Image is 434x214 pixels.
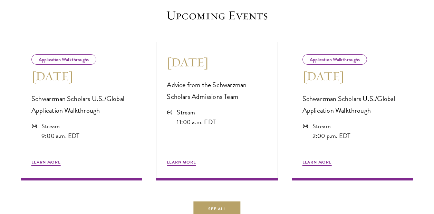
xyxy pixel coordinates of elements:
div: Stream [41,121,79,131]
div: Application Walkthroughs [302,54,367,65]
div: Stream [177,108,216,117]
div: 11:00 a.m. EDT [177,117,216,127]
div: 9:00 a.m. EDT [41,131,79,141]
p: Schwarzman Scholars U.S./Global Application Walkthrough [31,93,132,116]
h3: [DATE] [167,54,267,70]
h3: [DATE] [302,68,403,84]
a: Application Walkthroughs [DATE] Schwarzman Scholars U.S./Global Application Walkthrough Stream 2:... [292,42,413,180]
span: Learn More [302,159,332,167]
a: [DATE] Advice from the Schwarzman Scholars Admissions Team Stream 11:00 a.m. EDT Learn More [156,42,278,180]
h2: Upcoming Events [110,8,324,23]
div: Stream [312,121,350,131]
div: 2:00 p.m. EDT [312,131,350,141]
a: Application Walkthroughs [DATE] Schwarzman Scholars U.S./Global Application Walkthrough Stream 9:... [21,42,142,180]
span: Learn More [167,159,196,167]
p: Advice from the Schwarzman Scholars Admissions Team [167,79,267,102]
span: Learn More [31,159,61,167]
h3: [DATE] [31,68,132,84]
p: Schwarzman Scholars U.S./Global Application Walkthrough [302,93,403,116]
div: Application Walkthroughs [31,54,96,65]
